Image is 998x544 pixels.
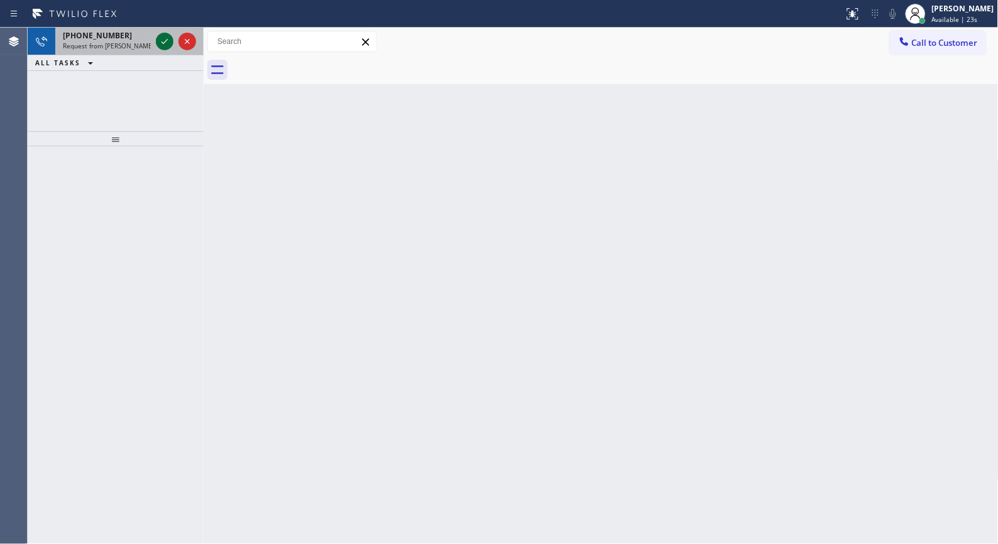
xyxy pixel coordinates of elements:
button: Call to Customer [890,31,986,55]
div: [PERSON_NAME] [932,3,994,14]
button: Accept [156,33,173,50]
span: [PHONE_NUMBER] [63,30,132,41]
input: Search [208,31,376,52]
button: ALL TASKS [28,55,106,70]
span: ALL TASKS [35,58,80,67]
span: Call to Customer [912,37,978,48]
button: Reject [178,33,196,50]
span: Request from [PERSON_NAME] (direct) [63,41,177,50]
button: Mute [884,5,902,23]
span: Available | 23s [932,15,978,24]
